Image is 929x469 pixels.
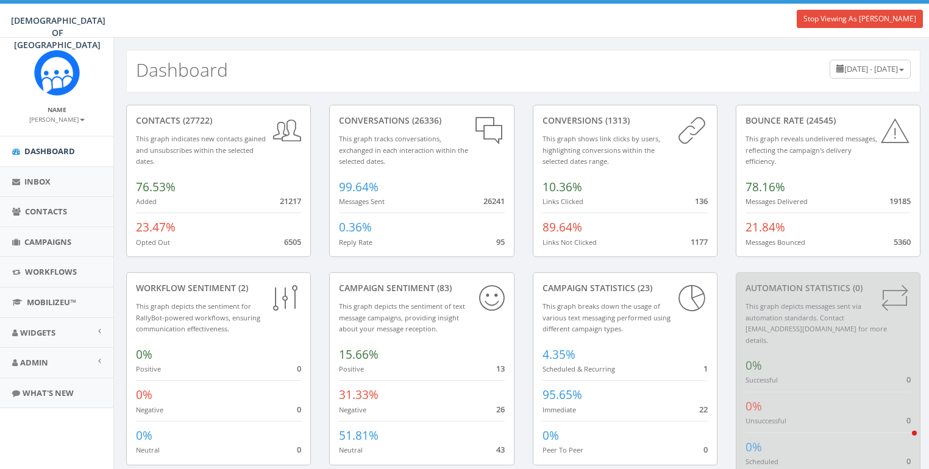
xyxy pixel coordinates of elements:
[136,219,176,235] span: 23.47%
[746,416,786,425] small: Unsuccessful
[889,196,911,206] span: 19185
[746,301,887,345] small: This graph depicts messages sent via automation standards. Contact [EMAIL_ADDRESS][DOMAIN_NAME] f...
[850,282,863,294] span: (0)
[703,363,708,374] span: 1
[297,404,301,415] span: 0
[339,115,504,127] div: conversations
[27,297,76,308] span: MobilizeU™
[543,405,576,414] small: Immediate
[25,206,67,217] span: Contacts
[543,347,575,362] span: 4.35%
[180,115,212,126] span: (27722)
[136,428,152,443] span: 0%
[284,236,301,247] span: 6505
[136,282,301,294] div: Workflow Sentiment
[746,179,785,195] span: 78.16%
[695,196,708,206] span: 136
[543,387,582,403] span: 95.65%
[746,457,778,466] small: Scheduled
[24,146,75,157] span: Dashboard
[24,176,51,187] span: Inbox
[635,282,652,294] span: (23)
[746,197,808,206] small: Messages Delivered
[844,63,898,74] span: [DATE] - [DATE]
[435,282,452,294] span: (83)
[339,347,379,362] span: 15.66%
[339,364,364,373] small: Positive
[29,113,85,124] a: [PERSON_NAME]
[894,236,911,247] span: 5360
[339,219,372,235] span: 0.36%
[339,238,372,247] small: Reply Rate
[746,398,762,414] span: 0%
[136,134,266,166] small: This graph indicates new contacts gained and unsubscribes within the selected dates.
[136,238,170,247] small: Opted Out
[746,238,805,247] small: Messages Bounced
[603,115,630,126] span: (1313)
[339,428,379,443] span: 51.81%
[496,236,505,247] span: 95
[543,445,583,454] small: Peer To Peer
[29,115,85,124] small: [PERSON_NAME]
[543,238,597,247] small: Links Not Clicked
[699,404,708,415] span: 22
[25,266,77,277] span: Workflows
[746,219,785,235] span: 21.84%
[410,115,441,126] span: (26336)
[339,405,366,414] small: Negative
[496,404,505,415] span: 26
[746,358,762,373] span: 0%
[11,15,105,51] span: [DEMOGRAPHIC_DATA] OF [GEOGRAPHIC_DATA]
[543,364,615,373] small: Scheduled & Recurring
[20,327,55,338] span: Widgets
[339,301,465,333] small: This graph depicts the sentiment of text message campaigns, providing insight about your message ...
[339,387,379,403] span: 31.33%
[797,10,923,28] a: Stop Viewing As [PERSON_NAME]
[339,179,379,195] span: 99.64%
[136,364,161,373] small: Positive
[136,115,301,127] div: contacts
[339,445,363,454] small: Neutral
[543,134,660,166] small: This graph shows link clicks by users, highlighting conversions within the selected dates range.
[496,444,505,455] span: 43
[297,363,301,374] span: 0
[703,444,708,455] span: 0
[543,282,708,294] div: Campaign Statistics
[136,197,157,206] small: Added
[136,445,160,454] small: Neutral
[339,197,385,206] small: Messages Sent
[543,115,708,127] div: conversions
[48,105,66,114] small: Name
[136,179,176,195] span: 76.53%
[136,347,152,362] span: 0%
[746,439,762,455] span: 0%
[136,387,152,403] span: 0%
[136,405,163,414] small: Negative
[746,282,911,294] div: Automation Statistics
[746,134,877,166] small: This graph reveals undelivered messages, reflecting the campaign's delivery efficiency.
[746,115,911,127] div: Bounce Rate
[23,387,74,398] span: What's New
[24,236,71,247] span: Campaigns
[888,428,917,457] iframe: Intercom live chat
[34,50,80,96] img: Rally_Corp_Icon.png
[906,415,911,426] span: 0
[746,375,778,384] small: Successful
[339,134,468,166] small: This graph tracks conversations, exchanged in each interaction within the selected dates.
[280,196,301,206] span: 21217
[906,456,911,467] span: 0
[543,179,582,195] span: 10.36%
[136,60,228,80] h2: Dashboard
[543,219,582,235] span: 89.64%
[543,197,583,206] small: Links Clicked
[297,444,301,455] span: 0
[339,282,504,294] div: Campaign Sentiment
[906,374,911,385] span: 0
[136,301,260,333] small: This graph depicts the sentiment for RallyBot-powered workflows, ensuring communication effective...
[236,282,248,294] span: (2)
[483,196,505,206] span: 26241
[804,115,836,126] span: (24545)
[20,357,48,368] span: Admin
[691,236,708,247] span: 1177
[543,428,559,443] span: 0%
